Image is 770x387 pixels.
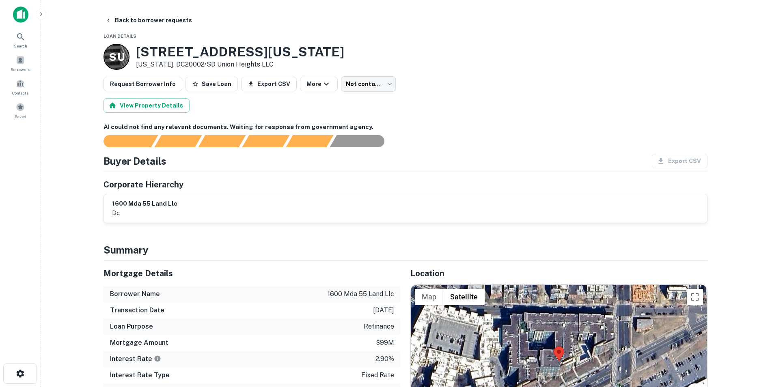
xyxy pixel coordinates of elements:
h6: Interest Rate [110,354,161,364]
div: Principals found, AI now looking for contact information... [242,135,289,147]
h5: Corporate Hierarchy [104,178,183,191]
button: Export CSV [241,77,297,91]
p: [US_STATE], DC20002 • [136,60,344,69]
p: S U [109,49,124,65]
span: Saved [15,113,26,120]
a: Search [2,29,38,51]
div: Your request is received and processing... [154,135,202,147]
h6: Mortgage Amount [110,338,168,348]
span: Search [14,43,27,49]
h4: Summary [104,243,707,257]
a: SD Union Heights LLC [207,60,274,68]
button: Request Borrower Info [104,77,182,91]
div: Principals found, still searching for contact information. This may take time... [286,135,333,147]
div: Sending borrower request to AI... [94,135,155,147]
svg: The interest rates displayed on the website are for informational purposes only and may be report... [154,355,161,362]
a: Borrowers [2,52,38,74]
p: dc [112,208,177,218]
div: AI fulfillment process complete. [330,135,394,147]
a: Contacts [2,76,38,98]
p: 1600 mda 55 land llc [328,289,394,299]
h6: Interest Rate Type [110,370,170,380]
button: View Property Details [104,98,190,113]
iframe: Chat Widget [729,322,770,361]
span: Loan Details [104,34,136,39]
h6: Loan Purpose [110,322,153,331]
a: Saved [2,99,38,121]
button: Back to borrower requests [102,13,195,28]
h5: Location [410,267,707,279]
span: Contacts [12,90,28,96]
h6: AI could not find any relevant documents. Waiting for response from government agency. [104,123,707,132]
span: Borrowers [11,66,30,73]
p: refinance [364,322,394,331]
button: Show street map [415,289,443,305]
h3: [STREET_ADDRESS][US_STATE] [136,44,344,60]
p: fixed rate [361,370,394,380]
p: [DATE] [373,305,394,315]
div: Not contacted [341,76,396,92]
button: Show satellite imagery [443,289,485,305]
h4: Buyer Details [104,154,166,168]
h5: Mortgage Details [104,267,401,279]
button: More [300,77,338,91]
h6: Borrower Name [110,289,160,299]
button: Toggle fullscreen view [687,289,703,305]
h6: Transaction Date [110,305,164,315]
img: capitalize-icon.png [13,6,28,23]
div: Documents found, AI parsing details... [198,135,246,147]
button: Save Loan [185,77,238,91]
h6: 1600 mda 55 land llc [112,199,177,209]
p: 2.90% [375,354,394,364]
p: $99m [376,338,394,348]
